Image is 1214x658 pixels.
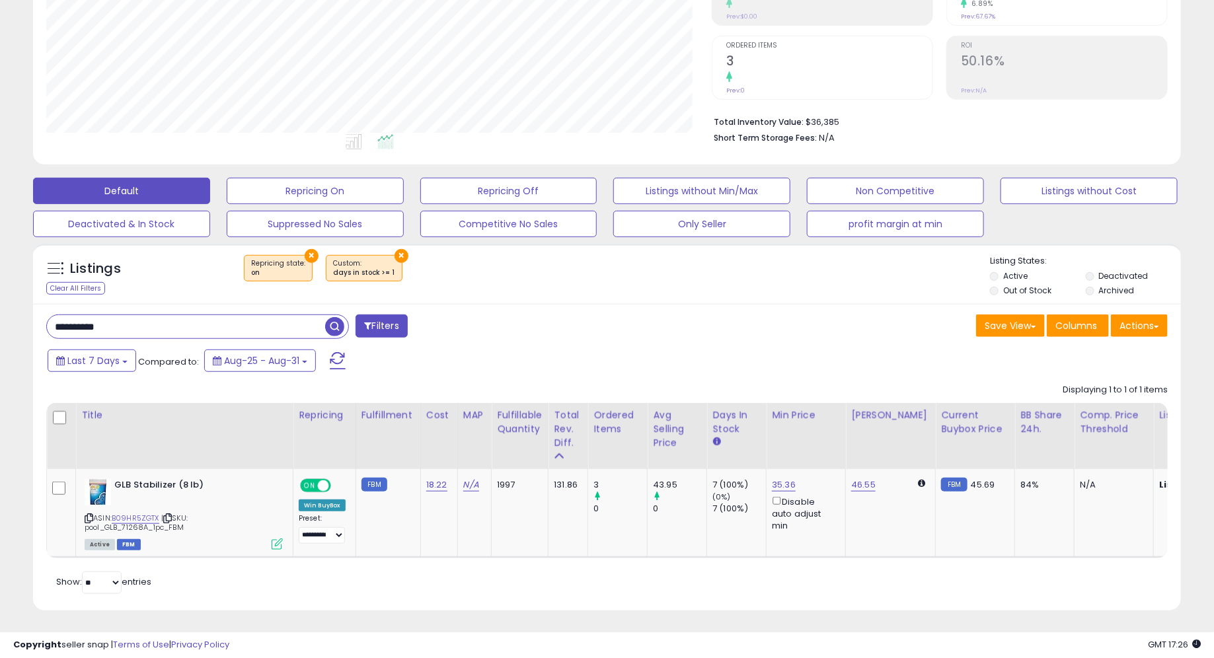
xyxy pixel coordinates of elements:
[138,355,199,368] span: Compared to:
[463,478,479,492] a: N/A
[712,503,766,515] div: 7 (100%)
[85,479,111,505] img: 51g-Tv+FvyL._SL40_.jpg
[1020,408,1069,436] div: BB Share 24h.
[299,499,346,511] div: Win BuyBox
[613,178,790,204] button: Listings without Min/Max
[1099,285,1135,296] label: Archived
[593,479,647,491] div: 3
[653,479,706,491] div: 43.95
[204,349,316,372] button: Aug-25 - Aug-31
[1001,178,1178,204] button: Listings without Cost
[85,513,188,532] span: | SKU: pool_GLB_71268A_1pc_FBM
[1003,285,1051,296] label: Out of Stock
[299,408,350,422] div: Repricing
[851,478,876,492] a: 46.55
[1063,384,1168,396] div: Displaying 1 to 1 of 1 items
[426,478,447,492] a: 18.22
[772,478,796,492] a: 35.36
[961,87,987,94] small: Prev: N/A
[426,408,452,422] div: Cost
[33,211,210,237] button: Deactivated & In Stock
[714,116,804,128] b: Total Inventory Value:
[712,436,720,448] small: Days In Stock.
[171,638,229,651] a: Privacy Policy
[961,54,1167,71] h2: 50.16%
[33,178,210,204] button: Default
[1148,638,1201,651] span: 2025-09-8 17:26 GMT
[13,639,229,651] div: seller snap | |
[361,408,415,422] div: Fulfillment
[227,211,404,237] button: Suppressed No Sales
[333,268,395,277] div: days in stock >= 1
[807,211,984,237] button: profit margin at min
[1111,314,1168,337] button: Actions
[961,13,995,20] small: Prev: 67.67%
[851,408,930,422] div: [PERSON_NAME]
[714,113,1158,129] li: $36,385
[113,638,169,651] a: Terms of Use
[333,258,395,278] span: Custom:
[1055,319,1097,332] span: Columns
[463,408,486,422] div: MAP
[653,503,706,515] div: 0
[67,354,120,367] span: Last 7 Days
[554,479,578,491] div: 131.86
[807,178,984,204] button: Non Competitive
[251,268,305,277] div: on
[726,42,932,50] span: Ordered Items
[420,178,597,204] button: Repricing Off
[772,494,835,532] div: Disable auto adjust min
[299,514,346,544] div: Preset:
[941,408,1009,436] div: Current Buybox Price
[712,492,731,502] small: (0%)
[13,638,61,651] strong: Copyright
[85,479,283,548] div: ASIN:
[114,479,275,495] b: GLB Stabilizer (8 lb)
[593,503,647,515] div: 0
[726,13,757,20] small: Prev: $0.00
[85,539,115,550] span: All listings currently available for purchase on Amazon
[712,408,761,436] div: Days In Stock
[1080,479,1143,491] div: N/A
[301,480,318,492] span: ON
[70,260,121,278] h5: Listings
[361,478,387,492] small: FBM
[726,87,745,94] small: Prev: 0
[712,479,766,491] div: 7 (100%)
[726,54,932,71] h2: 3
[329,480,350,492] span: OFF
[224,354,299,367] span: Aug-25 - Aug-31
[1020,479,1064,491] div: 84%
[48,349,136,372] button: Last 7 Days
[227,178,404,204] button: Repricing On
[112,513,159,524] a: B09HR5ZGTX
[1003,270,1028,281] label: Active
[305,249,319,263] button: ×
[251,258,305,278] span: Repricing state :
[653,408,701,450] div: Avg Selling Price
[81,408,287,422] div: Title
[1047,314,1109,337] button: Columns
[714,132,817,143] b: Short Term Storage Fees:
[356,314,407,338] button: Filters
[56,575,151,588] span: Show: entries
[46,282,105,295] div: Clear All Filters
[554,408,582,450] div: Total Rev. Diff.
[976,314,1045,337] button: Save View
[117,539,141,550] span: FBM
[497,479,538,491] div: 1997
[593,408,642,436] div: Ordered Items
[772,408,840,422] div: Min Price
[819,131,835,144] span: N/A
[395,249,408,263] button: ×
[941,478,967,492] small: FBM
[1099,270,1149,281] label: Deactivated
[613,211,790,237] button: Only Seller
[961,42,1167,50] span: ROI
[990,255,1181,268] p: Listing States:
[420,211,597,237] button: Competitive No Sales
[971,478,995,491] span: 45.69
[1080,408,1148,436] div: Comp. Price Threshold
[497,408,543,436] div: Fulfillable Quantity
